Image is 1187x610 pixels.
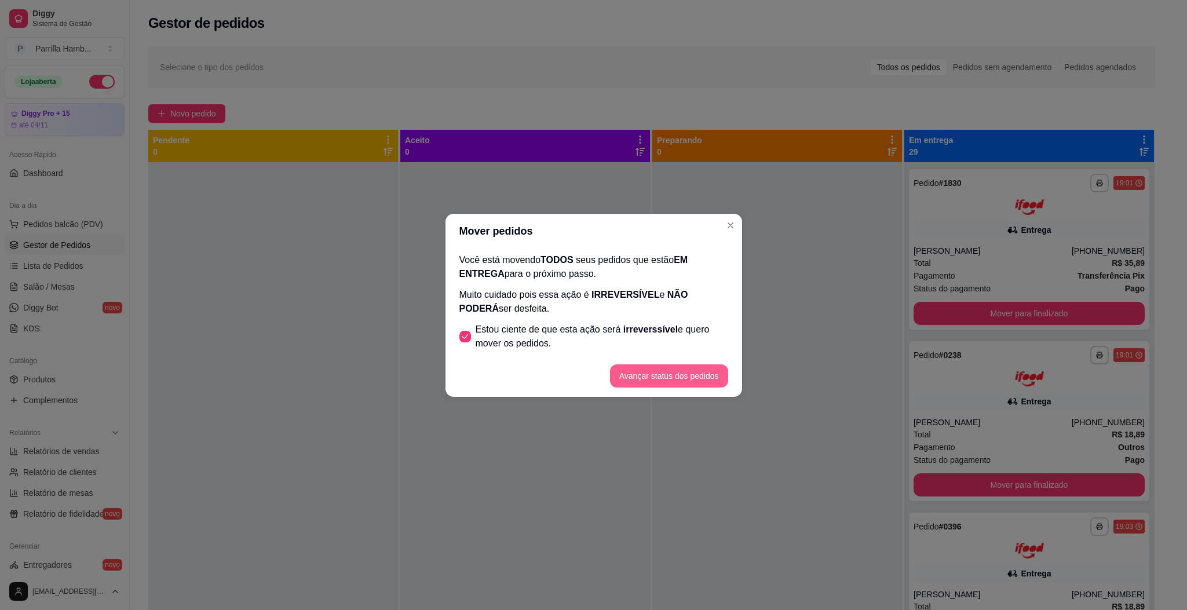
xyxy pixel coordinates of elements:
span: NÃO PODERÁ [459,290,688,313]
p: Você está movendo seus pedidos que estão para o próximo passo. [459,253,728,281]
span: IRREVERSÍVEL [591,290,659,299]
header: Mover pedidos [445,214,742,249]
span: TODOS [540,255,574,265]
p: Muito cuidado pois essa ação é e ser desfeita. [459,288,728,316]
span: EM ENTREGA [459,255,688,279]
button: Avançar status dos pedidos [610,364,728,388]
button: Close [721,216,740,235]
span: irreverssível [623,324,678,334]
span: Estou ciente de que esta ação será e quero mover os pedidos. [476,323,728,350]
